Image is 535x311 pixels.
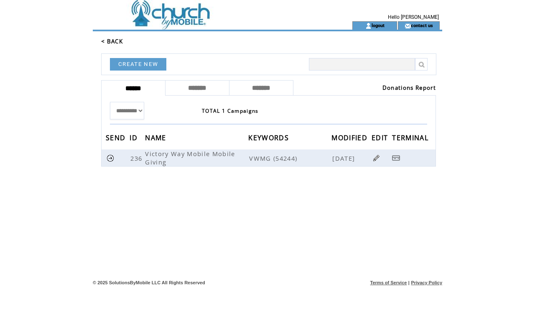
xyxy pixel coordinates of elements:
[331,131,369,147] span: MODIFIED
[408,280,410,285] span: |
[372,131,390,147] span: EDIT
[130,135,140,140] a: ID
[101,38,123,45] a: < BACK
[145,135,168,140] a: NAME
[130,154,144,162] span: 236
[388,14,439,20] span: Hello [PERSON_NAME]
[411,280,442,285] a: Privacy Policy
[382,84,436,91] a: Donations Report
[405,23,411,29] img: contact_us_icon.gif
[110,58,166,71] a: CREATE NEW
[331,135,369,140] a: MODIFIED
[93,280,205,285] span: © 2025 SolutionsByMobile LLC All Rights Reserved
[248,131,291,147] span: KEYWORDS
[392,131,431,147] span: TERMINAL
[106,131,127,147] span: SEND
[372,23,385,28] a: logout
[248,135,291,140] a: KEYWORDS
[145,149,235,166] span: Victory Way Mobile Mobile Giving
[249,154,331,162] span: VWMG (54244)
[145,131,168,147] span: NAME
[202,107,259,114] span: TOTAL 1 Campaigns
[365,23,372,29] img: account_icon.gif
[332,154,357,162] span: [DATE]
[411,23,433,28] a: contact us
[370,280,407,285] a: Terms of Service
[130,131,140,147] span: ID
